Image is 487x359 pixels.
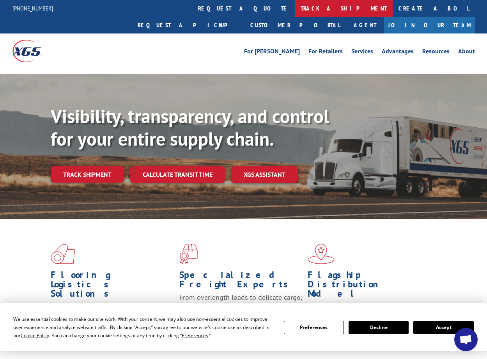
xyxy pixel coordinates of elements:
span: Preferences [182,332,208,339]
span: Cookie Policy [21,332,49,339]
a: [PHONE_NUMBER] [12,4,53,12]
b: Visibility, transparency, and control for your entire supply chain. [51,104,329,151]
a: Track shipment [51,166,124,183]
a: Calculate transit time [130,166,225,183]
a: About [458,48,475,57]
a: XGS ASSISTANT [231,166,298,183]
a: Resources [422,48,450,57]
div: We use essential cookies to make our site work. With your consent, we may also use non-essential ... [13,315,274,340]
button: Preferences [284,321,344,334]
button: Accept [413,321,473,334]
p: From overlength loads to delicate cargo, our experienced staff knows the best way to move your fr... [179,293,302,327]
a: Request a pickup [132,17,244,33]
a: Customer Portal [244,17,346,33]
a: Advantages [382,48,414,57]
a: For Retailers [308,48,343,57]
a: For [PERSON_NAME] [244,48,300,57]
h1: Flooring Logistics Solutions [51,270,174,302]
img: xgs-icon-total-supply-chain-intelligence-red [51,244,75,264]
a: Agent [346,17,384,33]
span: Our agile distribution network gives you nationwide inventory management on demand. [308,302,430,330]
img: xgs-icon-focused-on-flooring-red [179,244,198,264]
img: xgs-icon-flagship-distribution-model-red [308,244,335,264]
h1: Flagship Distribution Model [308,270,430,302]
a: Services [351,48,373,57]
div: Open chat [454,328,478,351]
h1: Specialized Freight Experts [179,270,302,293]
a: Join Our Team [384,17,475,33]
span: As an industry carrier of choice, XGS has brought innovation and dedication to flooring logistics... [51,302,172,330]
button: Decline [349,321,409,334]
